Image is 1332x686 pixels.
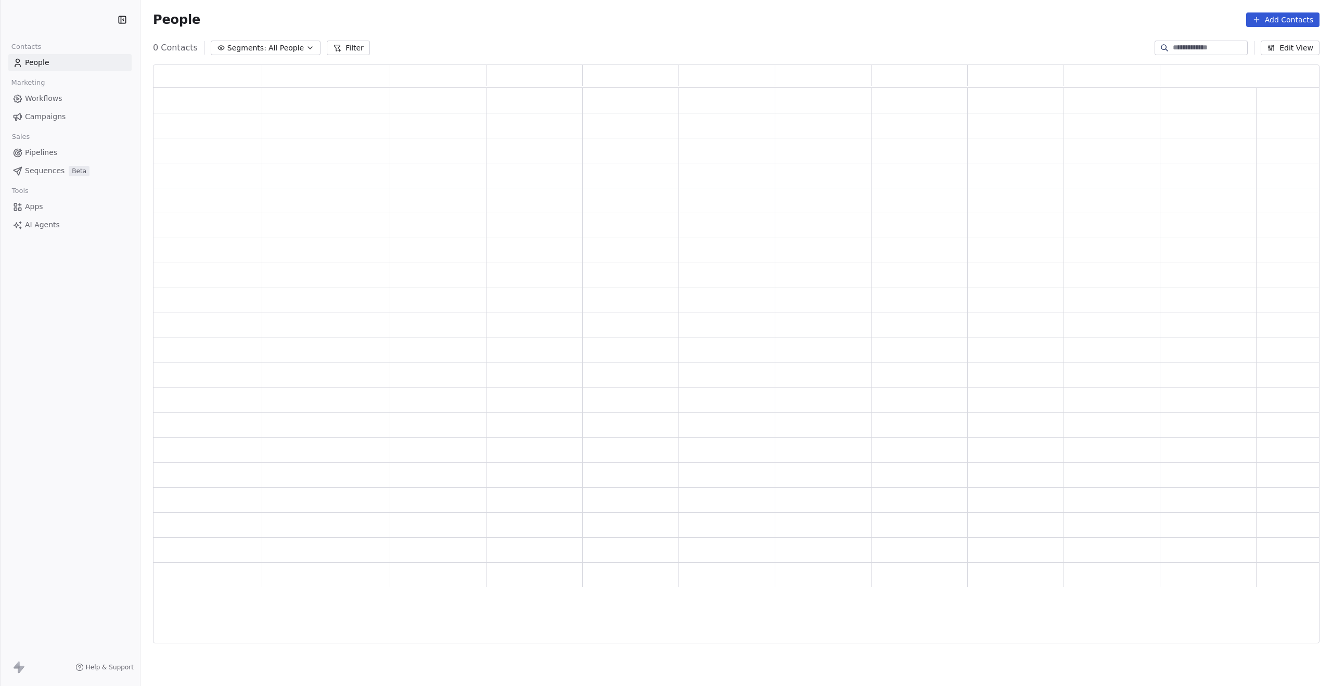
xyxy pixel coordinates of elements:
div: grid [153,88,1320,644]
span: Pipelines [25,147,57,158]
span: Apps [25,201,43,212]
span: Campaigns [25,111,66,122]
span: Tools [7,183,33,199]
span: Help & Support [86,663,134,671]
span: People [153,12,200,28]
button: Filter [327,41,370,55]
a: Workflows [8,90,132,107]
button: Edit View [1261,41,1320,55]
span: AI Agents [25,219,60,230]
a: Pipelines [8,144,132,161]
span: Sales [7,129,34,145]
a: Help & Support [75,663,134,671]
a: SequencesBeta [8,162,132,179]
span: Workflows [25,93,62,104]
a: Apps [8,198,132,215]
button: Add Contacts [1246,12,1320,27]
span: 0 Contacts [153,42,198,54]
span: All People [268,43,304,54]
a: AI Agents [8,216,132,234]
span: Segments: [227,43,266,54]
span: Beta [69,166,89,176]
span: People [25,57,49,68]
span: Marketing [7,75,49,90]
span: Contacts [7,39,46,55]
span: Sequences [25,165,65,176]
a: People [8,54,132,71]
a: Campaigns [8,108,132,125]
